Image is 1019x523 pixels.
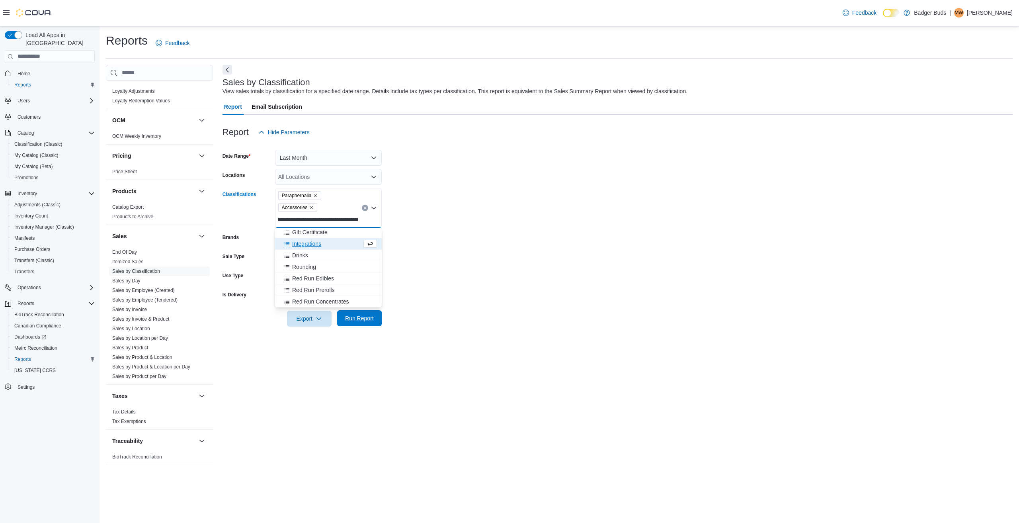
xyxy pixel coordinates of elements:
span: Reports [11,80,95,90]
button: Purchase Orders [8,244,98,255]
span: BioTrack Reconciliation [14,311,64,318]
a: Dashboards [8,331,98,343]
button: Export [287,311,332,327]
span: Price Sheet [112,168,137,175]
a: Loyalty Redemption Values [112,98,170,104]
p: Badger Buds [914,8,946,18]
a: Inventory Count [11,211,51,221]
div: Traceability [106,452,213,465]
a: Classification (Classic) [11,139,66,149]
span: Reports [14,82,31,88]
span: BioTrack Reconciliation [11,310,95,319]
span: Canadian Compliance [14,323,61,329]
span: Paraphernalia [278,191,322,200]
button: Remove Paraphernalia from selection in this group [313,193,318,198]
button: Taxes [197,391,207,401]
span: Transfers [11,267,95,276]
p: | [949,8,951,18]
span: Products to Archive [112,214,153,220]
div: Pricing [106,167,213,180]
h1: Reports [106,33,148,49]
button: My Catalog (Classic) [8,150,98,161]
a: Feedback [152,35,193,51]
span: Tax Details [112,409,136,415]
span: Promotions [14,174,39,181]
button: Reports [14,299,37,308]
span: Paraphernalia [282,192,312,200]
button: Inventory [14,189,40,198]
button: Products [112,187,195,195]
span: Load All Apps in [GEOGRAPHIC_DATA] [22,31,95,47]
a: Sales by Product [112,345,148,351]
button: Next [223,65,232,74]
span: Tax Exemptions [112,418,146,425]
span: Sales by Location per Day [112,335,168,341]
button: Traceability [197,436,207,446]
a: Transfers [11,267,37,276]
button: Red Run Concentrates [275,296,382,308]
button: [US_STATE] CCRS [8,365,98,376]
span: Classification (Classic) [11,139,95,149]
button: Sales [112,232,195,240]
span: Operations [14,283,95,292]
span: Metrc Reconciliation [14,345,57,351]
button: Inventory Manager (Classic) [8,221,98,233]
span: Accessories [278,203,318,212]
button: Taxes [112,392,195,400]
a: Sales by Product & Location per Day [112,364,190,370]
span: Red Run Concentrates [292,298,349,306]
span: [US_STATE] CCRS [14,367,56,374]
span: MW [955,8,963,18]
button: Integrations [275,238,382,250]
span: Customers [18,114,41,120]
span: Reports [14,356,31,362]
span: Loyalty Adjustments [112,88,155,94]
span: Adjustments (Classic) [11,200,95,210]
label: Classifications [223,191,256,198]
button: OCM [197,116,207,125]
a: Sales by Classification [112,268,160,274]
span: Integrations [292,240,321,248]
label: Date Range [223,153,251,159]
span: My Catalog (Beta) [11,162,95,171]
button: Hide Parameters [255,124,313,140]
span: Dashboards [11,332,95,342]
span: Hide Parameters [268,128,310,136]
span: Sales by Employee (Created) [112,287,175,294]
span: Feedback [852,9,876,17]
h3: Pricing [112,152,131,160]
a: Settings [14,382,38,392]
label: Locations [223,172,245,178]
span: Sales by Product & Location [112,354,172,360]
a: Price Sheet [112,169,137,174]
button: Transfers (Classic) [8,255,98,266]
div: Loyalty [106,86,213,109]
a: OCM Weekly Inventory [112,133,161,139]
span: Dashboards [14,334,46,340]
h3: Sales [112,232,127,240]
a: Inventory Manager (Classic) [11,222,77,232]
span: BioTrack Reconciliation [112,454,162,460]
span: Rounding [292,263,316,271]
h3: OCM [112,116,125,124]
h3: Taxes [112,392,128,400]
a: Metrc Reconciliation [11,343,61,353]
span: Purchase Orders [14,246,51,253]
span: Sales by Location [112,325,150,332]
button: Clear input [362,205,368,211]
span: Report [224,99,242,115]
div: OCM [106,131,213,144]
span: Sales by Product & Location per Day [112,364,190,370]
label: Use Type [223,272,243,279]
button: Settings [2,381,98,392]
button: Close list of options [371,205,377,211]
span: Users [14,96,95,106]
a: BioTrack Reconciliation [11,310,67,319]
a: Customers [14,112,44,122]
a: End Of Day [112,249,137,255]
button: Traceability [112,437,195,445]
div: Sales [106,247,213,384]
